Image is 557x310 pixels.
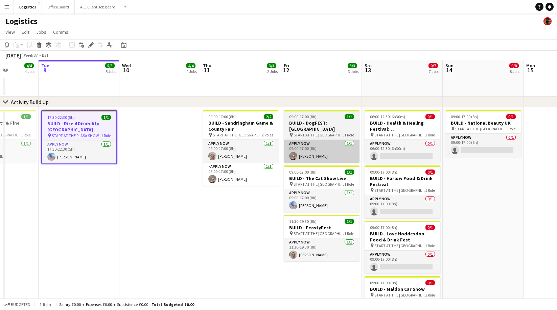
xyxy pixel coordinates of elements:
span: Comms [53,29,68,35]
span: 09:00-17:00 (8h) [289,170,317,175]
app-job-card: 11:30-19:30 (8h)1/1BUILD - FeastyFest START AT THE [GEOGRAPHIC_DATA]1 RoleAPPLY NOW1/111:30-19:30... [284,215,359,261]
a: Edit [19,28,32,36]
h3: BUILD - Health & Healing Festival: [GEOGRAPHIC_DATA] [365,120,440,132]
span: Total Budgeted £0.00 [152,302,194,307]
a: Comms [50,28,71,36]
button: ALL Client Job Board [75,0,121,14]
span: 4/4 [24,63,34,68]
span: 2 Roles [262,132,273,137]
span: Wed [122,62,131,69]
span: 1/1 [101,115,111,120]
span: 4/4 [186,63,195,68]
span: START AT THE [GEOGRAPHIC_DATA] [374,292,425,298]
h3: BUILD - FeastyFest [284,225,359,231]
span: 5/5 [105,63,115,68]
app-user-avatar: Desiree Ramsey [543,17,552,25]
span: 12 [283,66,289,74]
span: 1 Role [101,133,111,138]
h3: BUILD - Harlow Food & Drink Festival [365,175,440,187]
span: 09:00-17:00 (8h) [451,114,478,119]
span: START AT THE [GEOGRAPHIC_DATA] [455,126,506,131]
app-card-role: APPLY NOW0/106:00-12:30 (6h30m) [365,140,440,163]
span: 0/1 [425,114,435,119]
span: Edit [22,29,29,35]
span: 1 Role [21,132,31,137]
span: 1 Role [425,292,435,298]
div: 3 Jobs [348,69,358,74]
app-card-role: APPLY NOW1/109:00-17:00 (8h)[PERSON_NAME] [203,163,279,186]
span: START AT THE [GEOGRAPHIC_DATA] [374,188,425,193]
span: START AT THE [GEOGRAPHIC_DATA] [374,132,425,137]
span: 2/2 [264,114,273,119]
span: 0/7 [428,63,438,68]
app-job-card: 09:00-17:00 (8h)2/2BUILD - Sandringham Game & County Fair START AT THE [GEOGRAPHIC_DATA]2 RolesAP... [203,110,279,186]
app-job-card: 06:00-12:30 (6h30m)0/1BUILD - Health & Healing Festival: [GEOGRAPHIC_DATA] START AT THE [GEOGRAPH... [365,110,440,163]
span: START AT THE [GEOGRAPHIC_DATA] [294,231,344,236]
h3: BUILD - National Beauty UK [445,120,521,126]
div: 4 Jobs [25,69,35,74]
span: Fri [284,62,289,69]
div: 7 Jobs [429,69,439,74]
app-job-card: 09:00-17:00 (8h)1/1BUILD - DogFEST: [GEOGRAPHIC_DATA] START AT THE [GEOGRAPHIC_DATA]1 RoleAPPLY N... [284,110,359,163]
div: 5 Jobs [106,69,116,74]
h3: BUILD - Rise 4 Disability [GEOGRAPHIC_DATA] [42,121,116,133]
span: START AT THE [GEOGRAPHIC_DATA] [294,132,344,137]
span: 1 Role [425,188,435,193]
div: Activity Build Up [11,99,49,105]
div: BST [42,53,49,58]
span: Sat [365,62,372,69]
span: 0/1 [425,170,435,175]
app-job-card: 09:00-17:00 (8h)0/1BUILD - National Beauty UK START AT THE [GEOGRAPHIC_DATA]1 RoleAPPLY NOW0/109:... [445,110,521,157]
app-card-role: APPLY NOW1/109:00-17:00 (8h)[PERSON_NAME] [284,189,359,212]
span: START AT THE [GEOGRAPHIC_DATA] [213,132,262,137]
span: Thu [203,62,211,69]
span: 3/3 [348,63,357,68]
span: 1 Role [425,243,435,248]
span: 09:00-17:00 (8h) [370,225,397,230]
span: Sun [445,62,454,69]
span: 1 Role [344,182,354,187]
span: 13 [364,66,372,74]
h3: BUILD - Love Hoddesdon Food & Drink Fest [365,231,440,243]
span: 09:00-17:00 (8h) [289,114,317,119]
span: START AT THE [GEOGRAPHIC_DATA] [374,243,425,248]
span: 06:00-12:30 (6h30m) [370,114,405,119]
h3: BUILD - DogFEST: [GEOGRAPHIC_DATA] [284,120,359,132]
span: 1 item [37,302,53,307]
span: 0/1 [425,225,435,230]
span: 15 [525,66,535,74]
a: Jobs [33,28,49,36]
span: 0/1 [425,280,435,285]
span: 09:00-17:00 (8h) [208,114,236,119]
div: 2 Jobs [267,69,278,74]
div: [DATE] [5,52,21,59]
span: 10 [121,66,131,74]
span: Tue [41,62,49,69]
h3: BUILD - Sandringham Game & County Fair [203,120,279,132]
app-job-card: 09:00-17:00 (8h)0/1BUILD - Harlow Food & Drink Festival START AT THE [GEOGRAPHIC_DATA]1 RoleAPPLY... [365,165,440,218]
span: 1/1 [345,170,354,175]
app-job-card: 09:00-17:00 (8h)1/1BUILD - The Cat Show Live START AT THE [GEOGRAPHIC_DATA]1 RoleAPPLY NOW1/109:0... [284,165,359,212]
button: Budgeted [3,301,31,308]
span: Mon [526,62,535,69]
h1: Logistics [5,16,38,26]
span: 09:00-17:00 (8h) [370,280,397,285]
app-card-role: APPLY NOW1/109:00-17:00 (8h)[PERSON_NAME] [203,140,279,163]
span: 0/1 [506,114,516,119]
div: Salary £0.00 + Expenses £0.00 + Subsistence £0.00 = [59,302,194,307]
span: START AT THE [GEOGRAPHIC_DATA] [294,182,344,187]
app-card-role: APPLY NOW0/109:00-17:00 (8h) [365,251,440,274]
app-card-role: APPLY NOW1/111:30-19:30 (8h)[PERSON_NAME] [284,238,359,261]
div: 4 Jobs [186,69,197,74]
span: 1/1 [345,219,354,224]
span: 11:30-19:30 (8h) [289,219,317,224]
span: START AT THE PLASA SHOW [52,133,99,138]
button: Logistics [14,0,42,14]
span: 1 Role [425,132,435,137]
span: 1 Role [344,132,354,137]
button: Office Board [42,0,75,14]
